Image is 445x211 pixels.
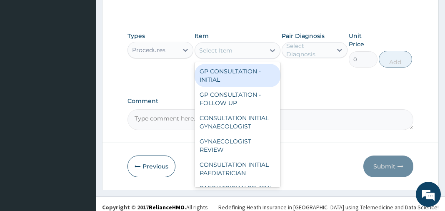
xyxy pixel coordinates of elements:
[43,47,140,58] div: Chat with us now
[48,56,115,141] span: We're online!
[127,156,175,177] button: Previous
[282,32,325,40] label: Pair Diagnosis
[363,156,413,177] button: Submit
[195,64,280,87] div: GP CONSULTATION - INITIAL
[127,33,145,40] label: Types
[349,32,377,48] label: Unit Price
[102,203,186,211] strong: Copyright © 2017 .
[286,42,331,58] div: Select Diagnosis
[195,181,280,196] div: PAEDIATRICIAN REVIEW
[149,203,185,211] a: RelianceHMO
[199,46,232,55] div: Select Item
[195,111,280,134] div: CONSULTATION INITIAL GYNAECOLOGIST
[195,32,209,40] label: Item
[4,131,159,160] textarea: Type your message and hit 'Enter'
[137,4,157,24] div: Minimize live chat window
[132,46,165,54] div: Procedures
[379,51,412,68] button: Add
[195,157,280,181] div: CONSULTATION INITIAL PAEDIATRICIAN
[195,134,280,157] div: GYNAECOLOGIST REVIEW
[15,42,34,63] img: d_794563401_company_1708531726252_794563401
[195,87,280,111] div: GP CONSULTATION - FOLLOW UP
[127,98,413,105] label: Comment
